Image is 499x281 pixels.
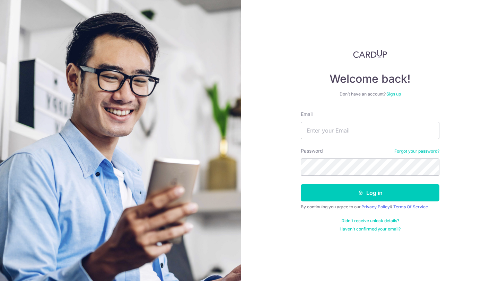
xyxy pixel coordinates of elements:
[353,50,387,58] img: CardUp Logo
[301,91,439,97] div: Don’t have an account?
[361,204,390,209] a: Privacy Policy
[301,204,439,210] div: By continuing you agree to our &
[341,218,399,224] a: Didn't receive unlock details?
[301,147,323,154] label: Password
[340,226,401,232] a: Haven't confirmed your email?
[393,204,428,209] a: Terms Of Service
[301,111,313,118] label: Email
[301,72,439,86] h4: Welcome back!
[386,91,401,97] a: Sign up
[301,184,439,201] button: Log in
[301,122,439,139] input: Enter your Email
[394,148,439,154] a: Forgot your password?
